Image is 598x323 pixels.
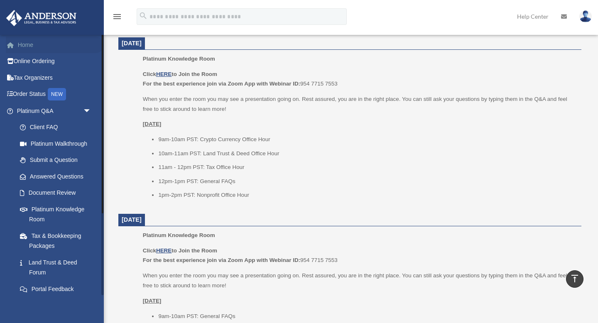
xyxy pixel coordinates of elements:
[143,246,576,265] p: 954 7715 7553
[4,10,79,26] img: Anderson Advisors Platinum Portal
[112,15,122,22] a: menu
[143,247,217,254] b: Click to Join the Room
[570,274,580,284] i: vertical_align_top
[566,270,583,288] a: vertical_align_top
[158,311,576,321] li: 9am-10am PST: General FAQs
[6,103,104,119] a: Platinum Q&Aarrow_drop_down
[6,69,104,86] a: Tax Organizers
[6,86,104,103] a: Order StatusNEW
[12,135,104,152] a: Platinum Walkthrough
[12,281,104,297] a: Portal Feedback
[122,216,142,223] span: [DATE]
[579,10,592,22] img: User Pic
[12,168,104,185] a: Answered Questions
[158,149,576,159] li: 10am-11am PST: Land Trust & Deed Office Hour
[12,254,104,281] a: Land Trust & Deed Forum
[12,228,104,254] a: Tax & Bookkeeping Packages
[6,37,104,53] a: Home
[156,247,172,254] a: HERE
[112,12,122,22] i: menu
[143,56,215,62] span: Platinum Knowledge Room
[83,103,100,120] span: arrow_drop_down
[12,119,104,136] a: Client FAQ
[143,232,215,238] span: Platinum Knowledge Room
[139,11,148,20] i: search
[12,152,104,169] a: Submit a Question
[143,71,217,77] b: Click to Join the Room
[6,53,104,70] a: Online Ordering
[12,185,104,201] a: Document Review
[143,81,300,87] b: For the best experience join via Zoom App with Webinar ID:
[143,94,576,114] p: When you enter the room you may see a presentation going on. Rest assured, you are in the right p...
[122,40,142,46] span: [DATE]
[143,271,576,290] p: When you enter the room you may see a presentation going on. Rest assured, you are in the right p...
[158,176,576,186] li: 12pm-1pm PST: General FAQs
[143,121,162,127] u: [DATE]
[143,257,300,263] b: For the best experience join via Zoom App with Webinar ID:
[158,162,576,172] li: 11am - 12pm PST: Tax Office Hour
[158,190,576,200] li: 1pm-2pm PST: Nonprofit Office Hour
[156,71,172,77] a: HERE
[143,69,576,89] p: 954 7715 7553
[12,201,100,228] a: Platinum Knowledge Room
[158,135,576,144] li: 9am-10am PST: Crypto Currency Office Hour
[143,298,162,304] u: [DATE]
[48,88,66,100] div: NEW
